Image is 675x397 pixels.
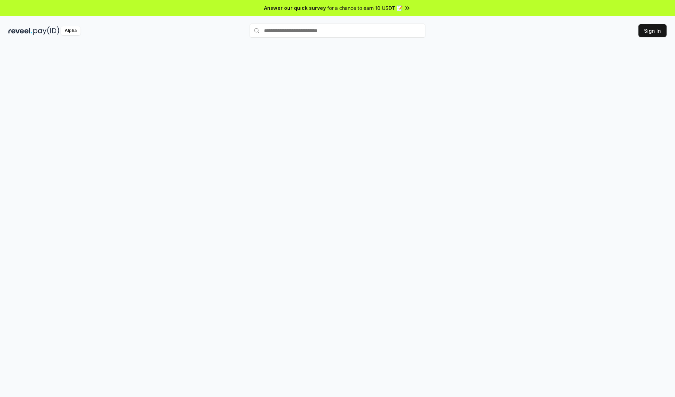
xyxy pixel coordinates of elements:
img: reveel_dark [8,26,32,35]
img: pay_id [33,26,59,35]
button: Sign In [638,24,667,37]
div: Alpha [61,26,81,35]
span: for a chance to earn 10 USDT 📝 [327,4,403,12]
span: Answer our quick survey [264,4,326,12]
